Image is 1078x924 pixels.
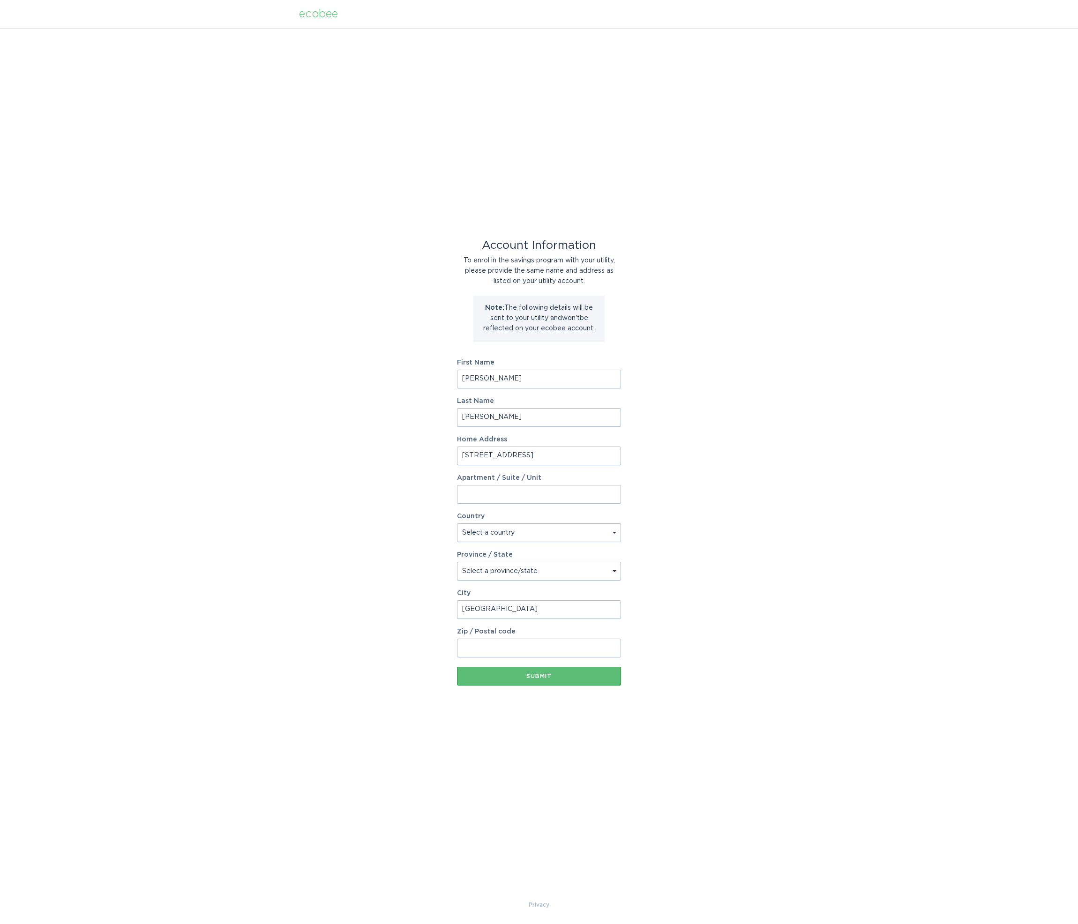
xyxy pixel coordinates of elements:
[457,398,621,404] label: Last Name
[457,590,621,596] label: City
[457,628,621,635] label: Zip / Postal code
[457,475,621,481] label: Apartment / Suite / Unit
[457,255,621,286] div: To enrol in the savings program with your utility, please provide the same name and address as li...
[457,667,621,686] button: Submit
[299,9,338,19] div: ecobee
[462,673,616,679] div: Submit
[457,240,621,251] div: Account Information
[457,436,621,443] label: Home Address
[485,305,504,311] strong: Note:
[457,359,621,366] label: First Name
[529,900,549,910] a: Privacy Policy & Terms of Use
[457,551,513,558] label: Province / State
[457,513,485,520] label: Country
[480,303,598,334] p: The following details will be sent to your utility and won't be reflected on your ecobee account.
